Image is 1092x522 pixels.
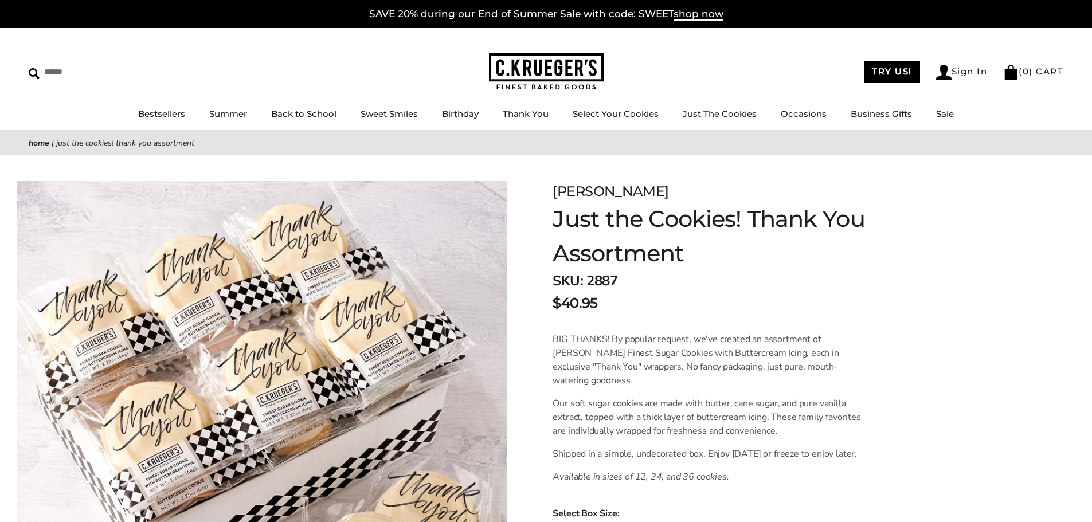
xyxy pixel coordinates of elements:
a: Sale [936,108,954,119]
span: $40.95 [553,293,597,313]
img: Search [29,68,40,79]
p: BIG THANKS! By popular request, we've created an assortment of [PERSON_NAME] Finest Sugar Cookies... [553,332,866,387]
input: Search [29,63,165,81]
a: Home [29,138,49,148]
a: Occasions [781,108,827,119]
div: [PERSON_NAME] [553,181,918,202]
span: 0 [1023,66,1030,77]
img: Account [936,65,952,80]
em: Available in sizes of 12, 24, and 36 cookies. [553,470,729,483]
a: Sweet Smiles [361,108,418,119]
a: Birthday [442,108,479,119]
a: Back to School [271,108,336,119]
a: Summer [209,108,247,119]
a: TRY US! [864,61,920,83]
nav: breadcrumbs [29,136,1063,150]
span: Select Box Size: [553,507,1063,520]
img: Bag [1003,65,1019,80]
p: Our soft sugar cookies are made with butter, cane sugar, and pure vanilla extract, topped with a ... [553,397,866,438]
p: Shipped in a simple, undecorated box. Enjoy [DATE] or freeze to enjoy later. [553,447,866,461]
a: Bestsellers [138,108,185,119]
a: Just The Cookies [683,108,757,119]
span: Just the Cookies! Thank You Assortment [56,138,194,148]
h1: Just the Cookies! Thank You Assortment [553,202,918,270]
a: Select Your Cookies [573,108,659,119]
span: 2887 [586,272,617,290]
img: C.KRUEGER'S [489,53,604,91]
a: Sign In [936,65,988,80]
a: SAVE 20% during our End of Summer Sale with code: SWEETshop now [369,8,723,21]
span: shop now [674,8,723,21]
strong: SKU: [553,272,583,290]
a: Thank You [503,108,549,119]
a: Business Gifts [851,108,912,119]
a: (0) CART [1003,66,1063,77]
span: | [52,138,54,148]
